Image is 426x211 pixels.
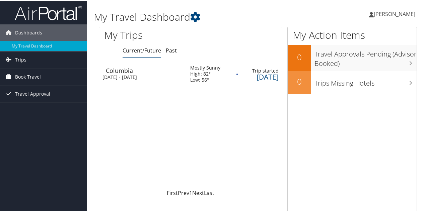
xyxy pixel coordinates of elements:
div: Low: 56° [190,76,220,82]
img: airportal-logo.png [15,4,82,20]
span: Trips [15,51,26,68]
h2: 0 [288,51,311,62]
div: High: 82° [190,70,220,76]
h3: Trips Missing Hotels [314,75,417,87]
h1: My Action Items [288,27,417,41]
span: [PERSON_NAME] [374,10,415,17]
a: Past [166,46,177,54]
div: [DATE] [244,73,279,79]
a: Last [204,189,214,196]
span: Travel Approval [15,85,50,102]
a: Prev [178,189,189,196]
h1: My Trips [104,27,201,41]
a: Next [192,189,204,196]
div: Trip started [244,67,279,73]
a: [PERSON_NAME] [369,3,422,23]
span: Dashboards [15,24,42,40]
h2: 0 [288,75,311,87]
img: alert-flat-solid-info.png [236,73,238,75]
span: Book Travel [15,68,41,85]
a: Current/Future [123,46,161,54]
div: Columbia [106,67,184,73]
a: 1 [189,189,192,196]
h3: Travel Approvals Pending (Advisor Booked) [314,45,417,68]
a: 0Trips Missing Hotels [288,70,417,94]
div: [DATE] - [DATE] [102,74,180,80]
div: Mostly Sunny [190,64,220,70]
a: 0Travel Approvals Pending (Advisor Booked) [288,44,417,70]
a: First [167,189,178,196]
h1: My Travel Dashboard [94,9,312,23]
